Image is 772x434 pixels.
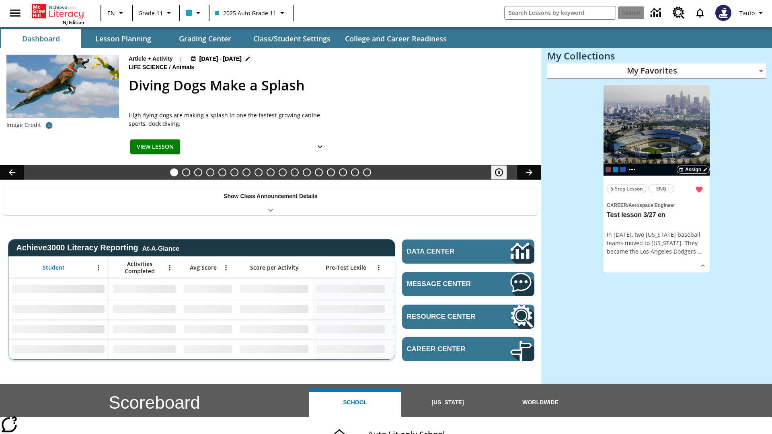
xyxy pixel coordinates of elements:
[206,168,214,176] button: Slide 4 Dirty Jobs Kids Had To Do
[326,264,366,271] span: Pre-Test Lexile
[172,63,195,72] span: Animals
[63,19,84,25] span: NJ Edition
[1,29,81,48] button: Dashboard
[220,262,232,274] button: Open Menu
[606,167,611,172] div: OL 2025 Auto Grade 12
[339,168,347,176] button: Slide 15 Hooray for Constitution Day!
[183,6,206,20] button: Class color is light blue. Change class color
[494,389,587,417] button: Worldwide
[389,279,465,299] div: No Data,
[628,203,675,208] span: Aerospace Engineer
[247,29,337,48] button: Class/Student Settings
[351,168,359,176] button: Slide 16 Point of View
[16,243,179,252] span: Achieve3000 Literacy Reporting
[692,182,706,197] button: Remove from Favorites
[138,9,163,17] span: Grade 11
[685,166,701,173] span: Assign
[312,139,328,154] button: Show Details
[607,203,627,208] span: Career
[303,168,311,176] button: Slide 12 Pre-release lesson
[389,319,465,339] div: No Data,
[164,262,176,274] button: Open Menu
[389,299,465,319] div: No Data,
[129,55,173,63] p: Article + Activity
[291,168,299,176] button: Slide 11 Mixed Practice: Citing Evidence
[697,260,709,272] button: Show Details
[739,9,755,17] span: Tauto
[505,6,616,19] input: search field
[218,168,226,176] button: Slide 5 Cars of the Future?
[315,168,323,176] button: Slide 13 Career Lesson
[32,3,84,19] a: Home
[250,264,299,271] span: Score per Activity
[327,168,335,176] button: Slide 14 Between Two Worlds
[129,111,330,128] span: High-flying dogs are making a splash in one the fastest-growing canine sports, dock diving.
[627,165,637,174] button: Show more classes
[547,50,766,61] h3: My Collections
[309,389,401,417] button: School
[677,166,710,174] button: Assign Choose Dates
[169,64,170,70] span: /
[656,184,666,193] span: ENG
[402,305,534,329] a: Resource Center, Will open in new tab
[190,264,217,271] span: Avg Score
[142,244,179,252] div: At-A-Glance
[407,280,486,288] span: Message Center
[255,168,263,176] button: Slide 8 Attack of the Terrifying Tomatoes
[189,55,253,63] button: Aug 24 - Aug 25 Choose Dates
[194,168,202,176] button: Slide 3 Do You Want Fries With That?
[180,319,236,339] div: No Data,
[604,85,710,273] div: lesson details
[698,248,702,255] span: …
[620,167,626,172] div: OL 2025 Auto Grade 7
[279,168,287,176] button: Slide 10 The Invasion of the Free CD
[129,63,169,72] span: Life Science
[129,75,532,96] h2: Diving Dogs Make a Splash
[607,184,647,193] button: 5-Step Lesson
[41,118,57,133] button: Image credit: Gloria Anderson/Alamy Stock Photo
[224,192,318,201] p: Show Class Announcement Details
[3,1,27,25] button: Open side menu
[401,389,494,417] button: [US_STATE]
[230,168,238,176] button: Slide 6 The Last Homesteaders
[130,139,180,154] button: View Lesson
[180,279,236,299] div: No Data,
[109,339,180,359] div: No Data,
[710,2,736,23] button: Select a new avatar
[547,63,766,79] div: My Favorites
[107,9,115,17] span: EN
[407,248,483,256] span: Data Center
[199,55,242,63] span: [DATE] - [DATE]
[182,168,190,176] button: Slide 2 Taking Movies to the X-Dimension
[180,299,236,319] div: No Data,
[179,55,183,63] span: |
[212,6,290,20] button: Class: 2025 Auto Grade 11, Select your class
[109,279,180,299] div: No Data,
[402,272,534,296] a: Message Center
[242,168,250,176] button: Slide 7 Solar Power to the People
[92,262,105,274] button: Open Menu
[715,5,731,21] img: Avatar
[339,29,453,48] button: College and Career Readiness
[170,168,178,176] button: Slide 1 Diving Dogs Make a Splash
[668,2,690,24] a: Resource Center, Will open in new tab
[135,6,177,20] button: Grade: Grade 11, Select a grade
[607,230,706,256] div: In [DATE], two [US_STATE] baseball teams moved to [US_STATE]. They became the Los Angeles Dodgers
[4,187,537,215] div: Show Class Announcement Details
[113,260,166,275] span: Activities Completed
[690,2,710,23] a: Notifications
[104,6,129,20] button: Language: EN, Select a language
[32,2,84,25] div: Home
[607,201,706,209] span: Topic: Career/Aerospace Engineer
[6,121,41,129] p: Image Credit
[517,165,541,180] button: Lesson carousel, Next
[402,337,534,361] a: Career Center
[83,29,163,48] button: Lesson Planning
[407,313,486,321] span: Resource Center
[648,184,674,193] button: ENG
[613,167,618,172] div: 205 Auto Grade 11
[610,184,643,193] span: 5-Step Lesson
